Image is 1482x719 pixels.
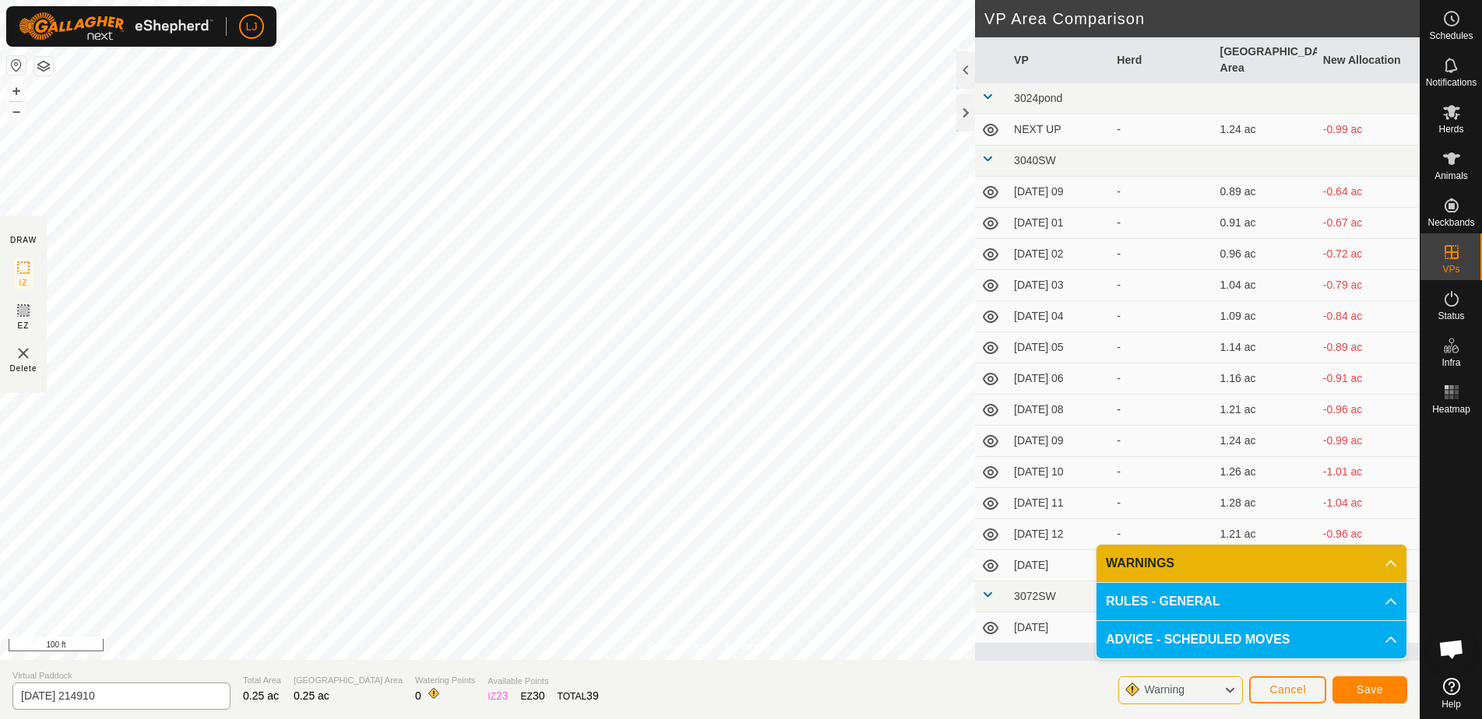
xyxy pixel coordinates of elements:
span: 39 [586,689,599,702]
span: VPs [1442,265,1459,274]
td: 1.04 ac [1214,270,1317,301]
span: 0 [415,689,421,702]
p-accordion-header: WARNINGS [1097,545,1406,582]
a: Privacy Policy [648,640,706,654]
td: [DATE] 09 [1008,426,1111,457]
td: 1.24 ac [1214,426,1317,457]
button: Cancel [1249,676,1326,703]
div: TOTAL [558,688,599,704]
span: [GEOGRAPHIC_DATA] Area [294,674,403,687]
span: ADVICE - SCHEDULED MOVES [1106,630,1290,649]
td: [DATE] 12 [1008,519,1111,550]
td: [DATE] 04 [1008,301,1111,332]
span: 23 [496,689,509,702]
th: [GEOGRAPHIC_DATA] Area [1214,37,1317,83]
div: - [1117,526,1207,542]
td: -0.79 ac [1317,270,1420,301]
div: - [1117,370,1207,387]
th: New Allocation [1317,37,1420,83]
span: Schedules [1429,31,1473,40]
span: Delete [10,363,37,374]
div: - [1117,433,1207,449]
td: 1.24 ac [1214,114,1317,146]
a: Contact Us [725,640,771,654]
div: EZ [521,688,545,704]
span: Available Points [488,675,598,688]
span: Heatmap [1432,405,1470,414]
td: -1.01 ac [1317,457,1420,488]
td: 0.89 ac [1214,177,1317,208]
td: 1.21 ac [1214,519,1317,550]
td: 1.09 ac [1214,301,1317,332]
td: [DATE] 02 [1008,239,1111,270]
td: [DATE] [1008,612,1111,644]
button: Reset Map [7,56,26,75]
span: 3072SW [1014,590,1056,602]
td: [DATE] 11 [1008,488,1111,519]
td: [DATE] 10 [1008,457,1111,488]
td: [DATE] 05 [1008,332,1111,363]
td: -0.67 ac [1317,208,1420,239]
span: 0.25 ac [294,689,329,702]
button: + [7,82,26,100]
td: 1.26 ac [1214,457,1317,488]
div: - [1117,495,1207,511]
td: 1.14 ac [1214,332,1317,363]
td: [DATE] 01 [1008,208,1111,239]
button: – [7,102,26,121]
td: -0.64 ac [1317,177,1420,208]
span: LJ [246,19,258,35]
div: - [1117,339,1207,356]
button: Map Layers [34,57,53,75]
a: Help [1420,672,1482,715]
span: EZ [18,320,30,331]
div: - [1117,402,1207,418]
span: Virtual Paddock [12,669,231,682]
span: Watering Points [415,674,475,687]
h2: VP Area Comparison [984,9,1420,28]
div: - [1117,121,1207,138]
td: -0.91 ac [1317,363,1420,395]
td: 0.96 ac [1214,239,1317,270]
span: 0.25 ac [243,689,279,702]
span: RULES - GENERAL [1106,592,1220,611]
p-accordion-header: ADVICE - SCHEDULED MOVES [1097,621,1406,658]
span: Notifications [1426,78,1477,87]
span: Neckbands [1427,218,1474,227]
span: 3040SW [1014,154,1056,167]
td: NEXT UP [1008,114,1111,146]
td: [DATE] 03 [1008,270,1111,301]
img: Gallagher Logo [19,12,213,40]
td: -0.84 ac [1317,301,1420,332]
div: - [1117,184,1207,200]
span: Animals [1434,171,1468,181]
span: Total Area [243,674,281,687]
td: -0.99 ac [1317,114,1420,146]
div: IZ [488,688,508,704]
td: [DATE] 08 [1008,395,1111,426]
div: - [1117,215,1207,231]
td: -0.72 ac [1317,239,1420,270]
a: Open chat [1428,626,1475,672]
span: Status [1438,311,1464,321]
td: [DATE] 09 [1008,177,1111,208]
td: 1.28 ac [1214,488,1317,519]
div: - [1117,246,1207,262]
div: - [1117,277,1207,293]
span: Herds [1438,125,1463,134]
span: 30 [533,689,545,702]
td: -0.89 ac [1317,332,1420,363]
td: 1.16 ac [1214,363,1317,395]
td: -0.96 ac [1317,519,1420,550]
span: IZ [19,277,28,289]
td: -1.04 ac [1317,488,1420,519]
p-accordion-header: RULES - GENERAL [1097,583,1406,620]
td: -0.99 ac [1317,426,1420,457]
button: Save [1332,676,1407,703]
td: [DATE] 06 [1008,363,1111,395]
th: VP [1008,37,1111,83]
div: DRAW [10,234,37,246]
td: 1.21 ac [1214,395,1317,426]
img: VP [14,344,33,363]
span: Cancel [1269,683,1306,696]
